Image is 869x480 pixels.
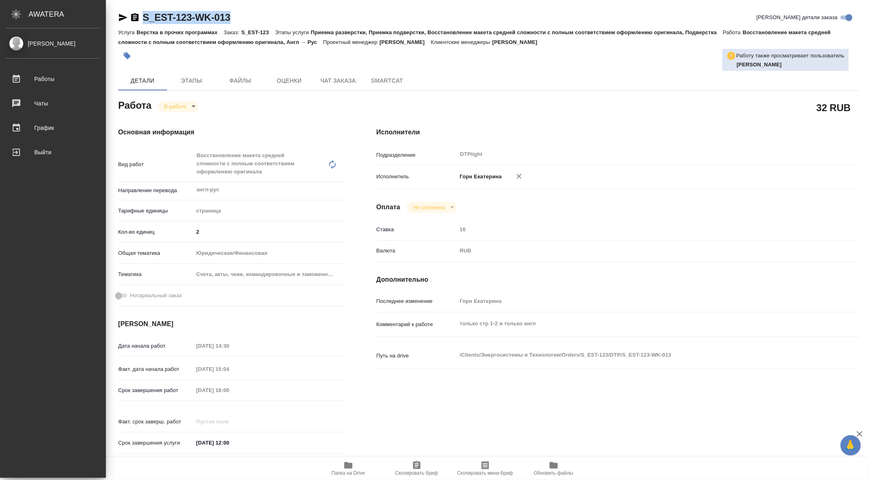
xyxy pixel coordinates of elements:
a: Выйти [2,142,104,162]
a: Работы [2,69,104,89]
textarea: /Clients/Энергосистемы и Технологии/Orders/S_EST-123/DTP/S_EST-123-WK-013 [457,348,820,362]
p: Комментарий к работе [376,320,457,329]
div: [PERSON_NAME] [6,39,100,48]
span: Детали [123,76,162,86]
button: Добавить тэг [118,47,136,65]
p: Вид работ [118,160,194,169]
p: Тематика [118,270,194,278]
div: В работе [158,101,198,112]
input: Пустое поле [194,416,265,427]
input: Пустое поле [457,295,820,307]
h4: Дополнительно [376,275,860,285]
p: Срок завершения работ [118,386,194,395]
span: Чат заказа [319,76,358,86]
p: Тарифные единицы [118,207,194,215]
h4: Исполнители [376,127,860,137]
a: S_EST-123-WK-013 [143,12,231,23]
span: 🙏 [844,437,858,454]
p: Верстка в прочих программах [136,29,224,35]
button: Скопировать бриф [383,457,451,480]
textarea: только стр 1-2 и только англ [457,317,820,331]
input: Пустое поле [194,384,265,396]
p: Факт. дата начала работ [118,365,194,373]
span: Обновить файлы [534,470,573,476]
span: SmartCat [367,76,407,86]
div: Чаты [6,97,100,110]
div: Работы [6,73,100,85]
p: Путь на drive [376,352,457,360]
p: Проектный менеджер [323,39,379,45]
button: Удалить исполнителя [510,167,528,185]
p: Услуга [118,29,136,35]
b: [PERSON_NAME] [737,61,782,68]
p: Факт. срок заверш. работ [118,418,194,426]
p: Срок завершения услуги [118,439,194,447]
p: Этапы услуги [275,29,311,35]
span: Нотариальный заказ [130,292,182,300]
p: Подразделение [376,151,457,159]
input: ✎ Введи что-нибудь [194,437,265,449]
span: Оценки [270,76,309,86]
div: страница [194,204,344,218]
h4: Основная информация [118,127,344,137]
div: Юридическая/Финансовая [194,246,344,260]
p: S_EST-123 [241,29,275,35]
span: Этапы [172,76,211,86]
p: Работа [723,29,743,35]
p: [PERSON_NAME] [492,39,543,45]
input: ✎ Введи что-нибудь [194,226,344,238]
input: Пустое поле [457,224,820,235]
p: Ставка [376,226,457,234]
p: Клиентские менеджеры [431,39,492,45]
p: Дата начала работ [118,342,194,350]
h2: Работа [118,97,152,112]
a: Чаты [2,93,104,114]
div: График [6,122,100,134]
p: Исполнитель [376,173,457,181]
button: Скопировать ссылку для ЯМессенджера [118,13,128,22]
h4: Оплата [376,202,400,212]
input: Пустое поле [194,363,265,375]
span: Папка на Drive [332,470,365,476]
a: График [2,118,104,138]
button: Скопировать мини-бриф [451,457,519,480]
input: Пустое поле [194,340,265,352]
div: В работе [407,202,457,213]
span: Скопировать мини-бриф [457,470,513,476]
p: Валюта [376,247,457,255]
div: Счета, акты, чеки, командировочные и таможенные документы [194,267,344,281]
span: Скопировать бриф [395,470,438,476]
button: В работе [162,103,189,110]
p: Приемка разверстки, Приемка подверстки, Восстановление макета средней сложности с полным соответс... [311,29,723,35]
p: Кол-во единиц [118,228,194,236]
button: 🙏 [840,435,861,456]
p: [PERSON_NAME] [380,39,431,45]
div: RUB [457,244,820,258]
p: Работу также просматривает пользователь [736,52,845,60]
p: Общая тематика [118,249,194,257]
p: Горн Екатерина [457,173,502,181]
p: Последнее изменение [376,297,457,305]
span: [PERSON_NAME] детали заказа [757,13,838,22]
button: Папка на Drive [314,457,383,480]
button: Скопировать ссылку [130,13,140,22]
div: Выйти [6,146,100,158]
div: AWATERA [29,6,106,22]
p: Архипова Екатерина [737,61,845,69]
button: Не оплачена [411,204,447,211]
h2: 32 RUB [816,101,851,114]
p: Направление перевода [118,186,194,195]
button: Обновить файлы [519,457,588,480]
p: Заказ: [224,29,241,35]
h4: [PERSON_NAME] [118,319,344,329]
span: Файлы [221,76,260,86]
